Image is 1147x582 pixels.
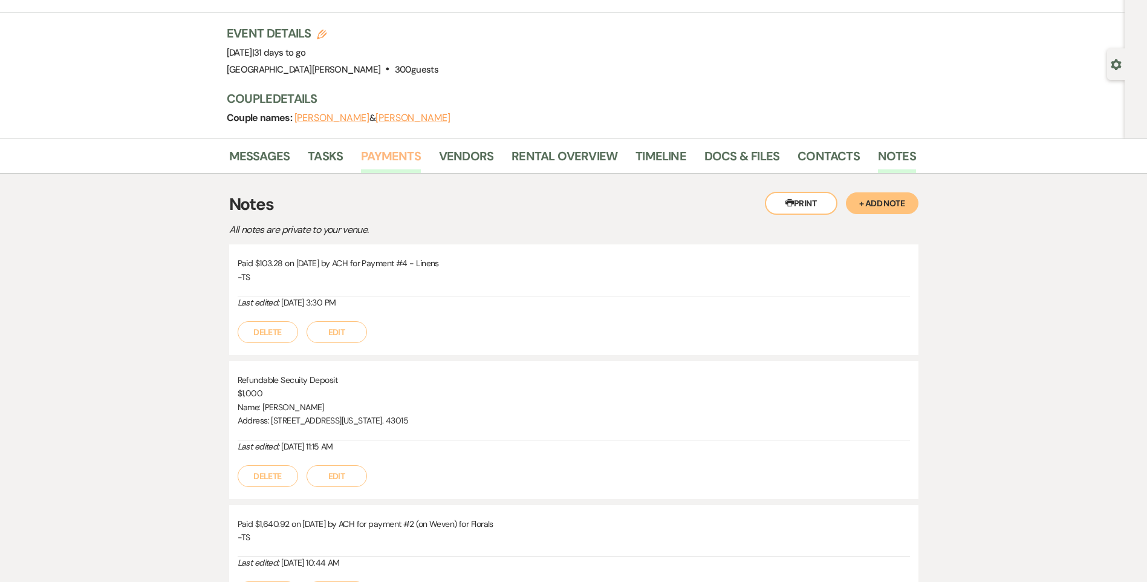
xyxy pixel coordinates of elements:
[238,531,910,544] p: -TS
[361,146,421,173] a: Payments
[238,414,910,427] p: Address: [STREET_ADDRESS][US_STATE]. 43015
[308,146,343,173] a: Tasks
[227,64,381,76] span: [GEOGRAPHIC_DATA][PERSON_NAME]
[238,517,910,531] p: Paid $1,640.92 on [DATE] by ACH for payment #2 (on Weven) for Florals
[252,47,306,59] span: |
[238,557,910,569] div: [DATE] 10:44 AM
[765,192,837,215] button: Print
[229,146,290,173] a: Messages
[878,146,916,173] a: Notes
[238,257,910,270] p: Paid $103.28 on [DATE] by ACH for Payment #4 - Linens
[635,146,686,173] a: Timeline
[238,297,279,308] i: Last edited:
[238,296,910,309] div: [DATE] 3:30 PM
[227,90,904,107] h3: Couple Details
[1111,58,1122,70] button: Open lead details
[238,465,298,487] button: Delete
[254,47,306,59] span: 31 days to go
[238,387,910,400] p: $1,000
[238,401,910,414] p: Name: [PERSON_NAME]
[294,113,369,123] button: [PERSON_NAME]
[238,441,279,452] i: Last edited:
[238,270,910,284] p: -TS
[227,25,438,42] h3: Event Details
[307,465,367,487] button: Edit
[395,64,438,76] span: 300 guests
[238,321,298,343] button: Delete
[294,112,450,124] span: &
[227,47,306,59] span: [DATE]
[229,222,652,238] p: All notes are private to your venue.
[238,373,910,387] p: Refundable Secuity Deposit
[798,146,860,173] a: Contacts
[846,192,918,214] button: + Add Note
[375,113,450,123] button: [PERSON_NAME]
[512,146,617,173] a: Rental Overview
[704,146,779,173] a: Docs & Files
[229,192,918,217] h3: Notes
[307,321,367,343] button: Edit
[238,440,910,453] div: [DATE] 11:15 AM
[238,557,279,568] i: Last edited:
[439,146,493,173] a: Vendors
[227,111,294,124] span: Couple names:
